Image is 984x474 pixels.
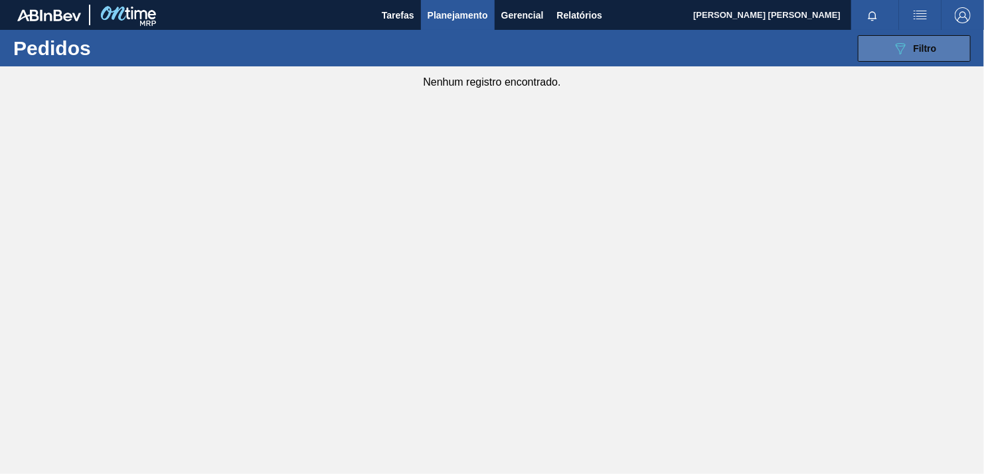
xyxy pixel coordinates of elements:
[17,9,81,21] img: TNhmsLtSVTkK8tSr43FrP2fwEKptu5GPRR3wAAAABJRU5ErkJggg==
[912,7,928,23] img: userActions
[955,7,971,23] img: Logout
[851,6,894,25] button: Notificações
[13,40,203,56] h1: Pedidos
[858,35,971,62] button: Filtro
[501,7,544,23] span: Gerencial
[428,7,488,23] span: Planejamento
[382,7,414,23] span: Tarefas
[557,7,602,23] span: Relatórios
[914,43,937,54] span: Filtro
